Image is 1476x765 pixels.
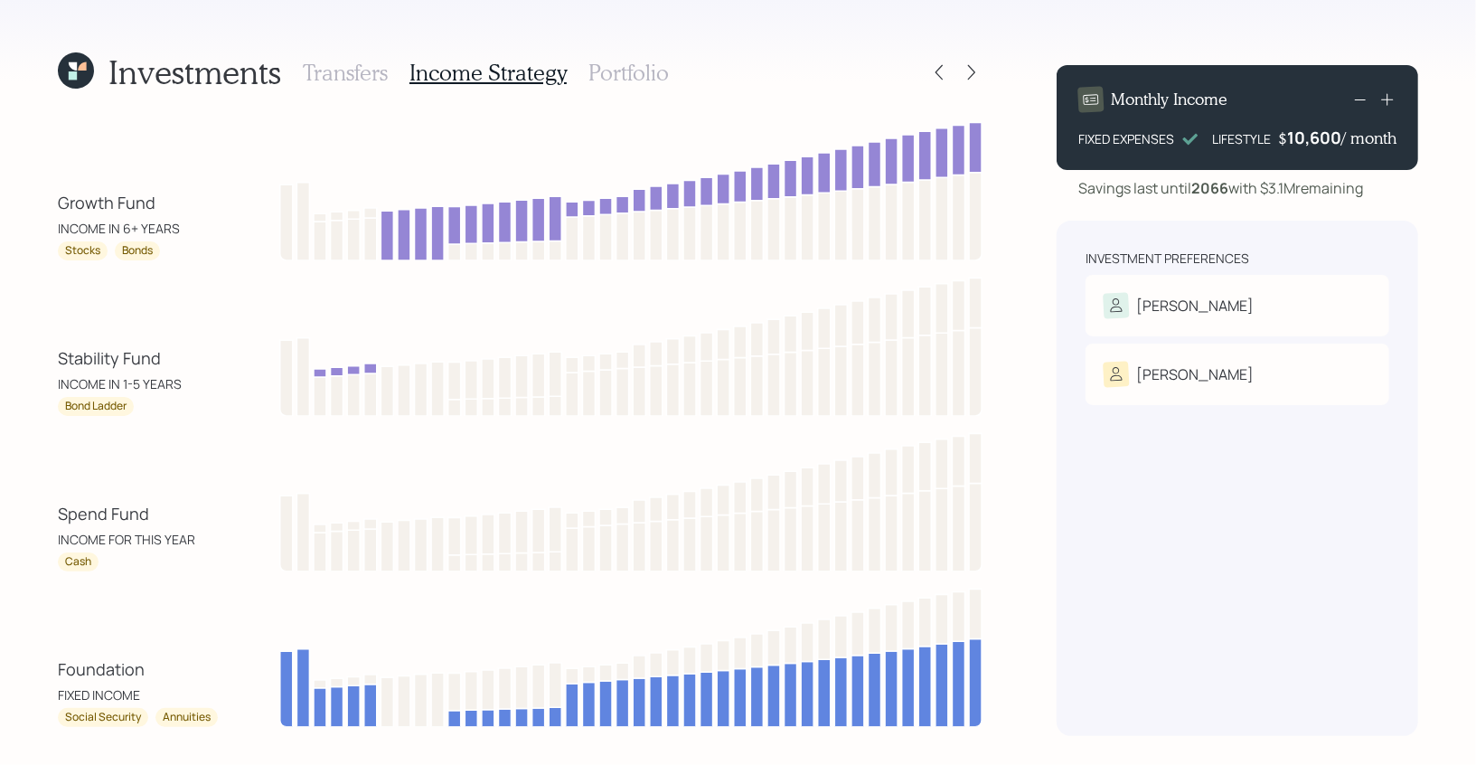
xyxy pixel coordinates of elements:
div: LIFESTYLE [1212,129,1271,148]
b: 2066 [1191,178,1228,198]
div: Annuities [163,710,211,725]
div: INCOME IN 6+ YEARS [58,219,180,238]
div: Cash [65,554,91,570]
div: Spend Fund [58,502,149,526]
div: Social Security [65,710,141,725]
div: Growth Fund [58,191,155,215]
div: Savings last until with $3.1M remaining [1078,177,1363,199]
h4: Monthly Income [1111,90,1227,109]
div: 10,600 [1287,127,1341,148]
div: FIXED INCOME [58,685,140,704]
h1: Investments [108,52,281,91]
div: Bond Ladder [65,399,127,414]
h3: Portfolio [588,60,669,86]
h4: / month [1341,128,1396,148]
div: Bonds [122,243,153,259]
div: Investment Preferences [1086,250,1249,268]
div: Stability Fund [58,346,161,371]
div: INCOME IN 1-5 YEARS [58,374,182,393]
div: FIXED EXPENSES [1078,129,1174,148]
div: INCOME FOR THIS YEAR [58,530,195,549]
h4: $ [1278,128,1287,148]
h3: Transfers [303,60,388,86]
div: Foundation [58,657,145,682]
h3: Income Strategy [409,60,567,86]
div: Stocks [65,243,100,259]
div: [PERSON_NAME] [1136,364,1254,385]
div: [PERSON_NAME] [1136,295,1254,316]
